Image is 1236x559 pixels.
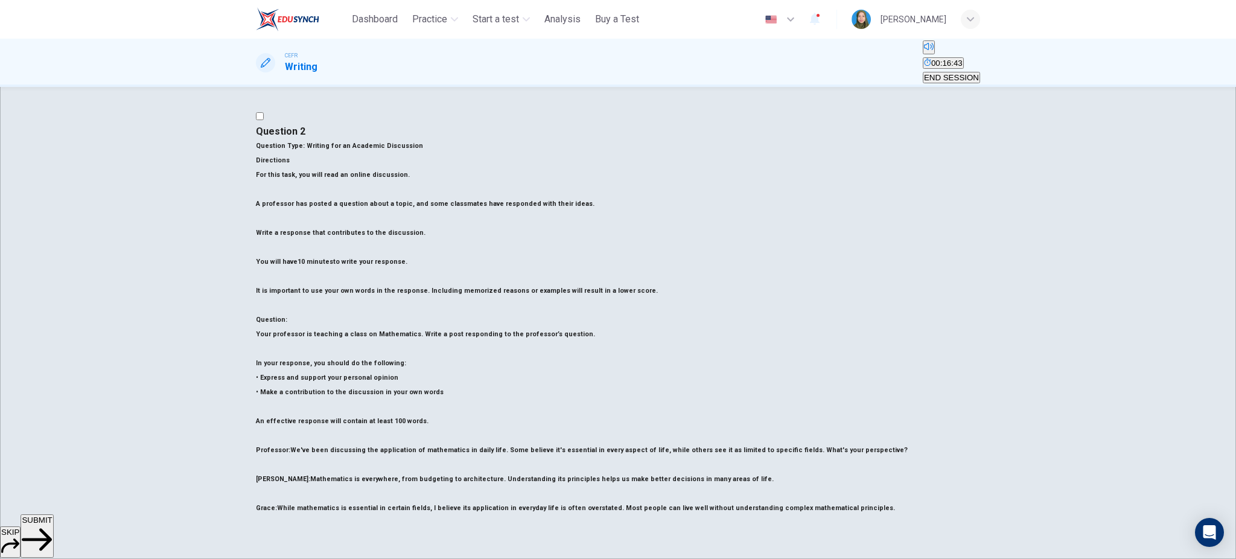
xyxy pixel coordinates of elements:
span: Buy a Test [595,12,639,27]
span: Start a test [473,12,519,27]
div: Mute [923,40,980,56]
button: Practice [407,8,463,30]
h1: Writing [285,60,317,74]
b: Professor: [256,446,290,454]
h6: We've been discussing the application of mathematics in daily life. Some believe it's essential i... [256,443,980,458]
h6: An effective response will contain at least 100 words. [256,414,980,429]
span: Dashboard [352,12,398,27]
h6: Question : [256,313,980,327]
span: SUBMIT [22,516,52,525]
span: Practice [412,12,447,27]
span: END SESSION [924,73,979,82]
button: Analysis [540,8,585,30]
h6: In your response, you should do the following: • Express and support your personal opinion • Make... [256,356,980,400]
button: Dashboard [347,8,403,30]
span: Analysis [544,12,581,27]
b: [PERSON_NAME]: [256,475,310,483]
span: Writing for an Academic Discussion [305,142,423,150]
img: ELTC logo [256,7,319,31]
h4: Question 2 [256,124,980,139]
h6: Directions [256,153,980,313]
button: 00:16:43 [923,57,964,69]
img: en [763,15,779,24]
a: ELTC logo [256,7,347,31]
span: CEFR [285,51,298,60]
b: Grace: [256,504,277,512]
b: 10 minutes [298,258,333,266]
div: Hide [923,56,980,70]
button: END SESSION [923,72,980,83]
button: SUBMIT [21,514,53,558]
span: 00:16:43 [931,59,963,68]
span: SKIP [1,528,19,537]
h6: Your professor is teaching a class on Mathematics. Write a post responding to the professor’s que... [256,327,980,342]
p: For this task, you will read an online discussion. A professor has posted a question about a topi... [256,168,980,298]
div: [PERSON_NAME] [881,12,946,27]
h6: Mathematics is everywhere, from budgeting to architecture. Understanding its principles helps us ... [256,472,980,487]
div: Open Intercom Messenger [1195,518,1224,547]
h6: Question Type : [256,139,980,153]
img: Profile picture [852,10,871,29]
button: Buy a Test [590,8,644,30]
button: Start a test [468,8,535,30]
h6: While mathematics is essential in certain fields, I believe its application in everyday life is o... [256,501,980,516]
